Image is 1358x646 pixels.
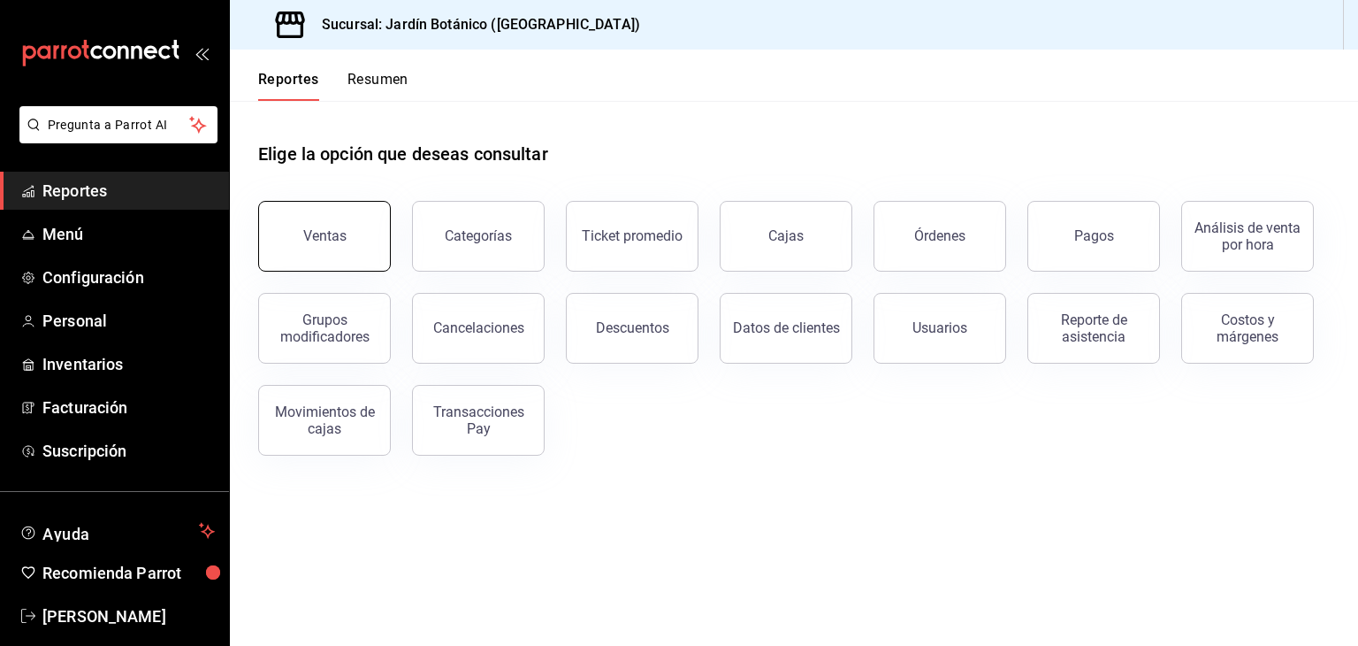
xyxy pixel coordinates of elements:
button: Usuarios [874,293,1006,364]
a: Pregunta a Parrot AI [12,128,217,147]
div: Costos y márgenes [1193,311,1302,345]
div: Datos de clientes [733,319,840,336]
h1: Elige la opción que deseas consultar [258,141,548,167]
span: Menú [42,222,215,246]
button: Órdenes [874,201,1006,272]
button: Categorías [412,201,545,272]
button: open_drawer_menu [195,46,209,60]
button: Pagos [1027,201,1160,272]
div: Usuarios [912,319,967,336]
button: Costos y márgenes [1181,293,1314,364]
span: Inventarios [42,352,215,376]
span: Facturación [42,396,215,419]
div: Descuentos [596,319,669,336]
span: [PERSON_NAME] [42,604,215,628]
div: Movimientos de cajas [270,404,379,437]
span: Reportes [42,179,215,203]
button: Pregunta a Parrot AI [19,106,217,143]
button: Ventas [258,201,391,272]
button: Ticket promedio [566,201,698,272]
span: Configuración [42,265,215,289]
span: Suscripción [42,439,215,463]
button: Cajas [720,201,852,272]
span: Recomienda Parrot [42,561,215,585]
div: Cancelaciones [433,319,524,336]
button: Transacciones Pay [412,385,545,456]
div: Análisis de venta por hora [1193,219,1302,253]
button: Análisis de venta por hora [1181,201,1314,272]
button: Cancelaciones [412,293,545,364]
button: Reportes [258,71,319,101]
div: Ventas [303,227,347,244]
button: Grupos modificadores [258,293,391,364]
div: navigation tabs [258,71,408,101]
button: Resumen [347,71,408,101]
button: Datos de clientes [720,293,852,364]
div: Cajas [768,227,804,244]
span: Pregunta a Parrot AI [48,116,190,135]
h3: Sucursal: Jardín Botánico ([GEOGRAPHIC_DATA]) [308,14,640,35]
div: Ticket promedio [582,227,683,244]
div: Reporte de asistencia [1039,311,1148,345]
span: Personal [42,309,215,333]
div: Categorías [445,227,512,244]
button: Descuentos [566,293,698,364]
div: Transacciones Pay [423,404,533,437]
button: Movimientos de cajas [258,385,391,456]
div: Grupos modificadores [270,311,379,345]
div: Pagos [1074,227,1114,244]
button: Reporte de asistencia [1027,293,1160,364]
div: Órdenes [914,227,965,244]
span: Ayuda [42,520,192,542]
